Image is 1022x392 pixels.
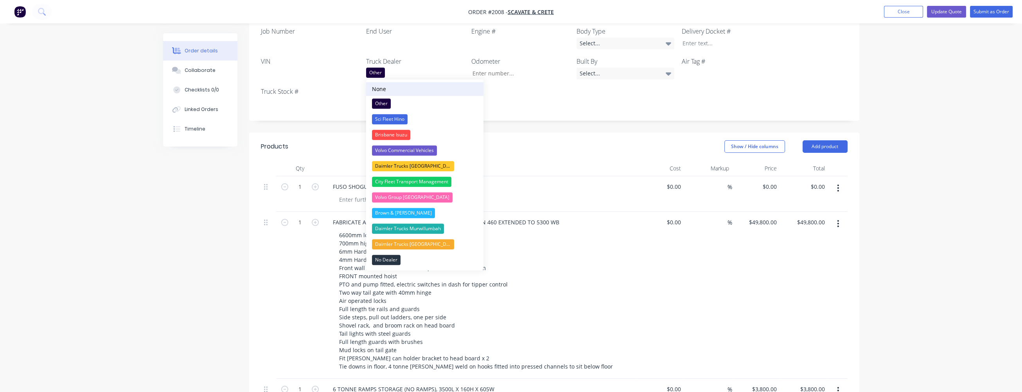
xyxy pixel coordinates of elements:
[366,82,483,96] button: None
[360,98,458,109] div: 6.8m Tipper
[684,161,732,176] div: Markup
[372,145,437,156] div: Volvo Commercial Vehicles
[372,224,444,234] div: Daimler Trucks Murwillumbah
[14,6,26,18] img: Factory
[724,140,785,153] button: Show / Hide columns
[372,130,410,140] div: Brisbane Isuzu
[372,85,386,93] div: None
[577,68,674,79] div: Select...
[372,177,451,187] div: City Fleet Transport Management
[780,161,828,176] div: Total
[261,142,288,151] div: Products
[727,183,732,192] span: %
[366,221,483,236] button: Daimler Trucks Murwillumbah
[185,125,205,132] div: Timeline
[366,143,483,158] button: Volvo Commercial Vehicles
[372,161,454,171] div: Daimler Trucks [GEOGRAPHIC_DATA]
[366,127,483,143] button: Brisbane Isuzu
[163,119,237,139] button: Timeline
[366,158,483,174] button: Daimler Trucks [GEOGRAPHIC_DATA]
[727,218,732,227] span: %
[682,57,780,66] label: Air Tag #
[261,87,359,96] label: Truck Stock #
[970,6,1013,18] button: Submit as Order
[327,181,410,192] div: FUSO SHOGUN FV51 460HP
[185,106,218,113] div: Linked Orders
[366,57,464,66] label: Truck Dealer
[372,255,401,265] div: No Dealer
[277,161,323,176] div: Qty
[366,190,483,205] button: Volvo Group [GEOGRAPHIC_DATA]
[366,174,483,190] button: City Fleet Transport Management
[372,114,408,124] div: Sci Fleet Hino
[163,41,237,61] button: Order details
[465,68,569,79] input: Enter number...
[471,27,569,36] label: Engine #
[803,140,848,153] button: Add product
[185,67,216,74] div: Collaborate
[261,57,359,66] label: VIN
[163,61,237,80] button: Collaborate
[366,252,483,268] button: No Dealer
[163,80,237,100] button: Checklists 0/0
[577,27,674,36] label: Body Type
[366,205,483,221] button: Brown & [PERSON_NAME]
[366,27,464,36] label: End User
[327,217,566,228] div: FABRICATE AND FIT NEW TIPPING BODY TO FUSO SHOGUN 460 EXTENDED TO 5300 WB
[732,161,780,176] div: Price
[185,86,219,93] div: Checklists 0/0
[261,27,359,36] label: Job Number
[468,8,508,16] span: Order #2008 -
[884,6,923,18] button: Close
[927,6,966,18] button: Update Quote
[577,38,674,49] div: Select...
[366,68,385,78] div: Other
[372,208,435,218] div: Brown & [PERSON_NAME]
[577,57,674,66] label: Built By
[372,192,453,202] div: Volvo Group [GEOGRAPHIC_DATA]
[185,47,218,54] div: Order details
[163,100,237,119] button: Linked Orders
[636,161,684,176] div: Cost
[366,236,483,252] button: Daimler Trucks [GEOGRAPHIC_DATA]
[366,111,483,127] button: Sci Fleet Hino
[682,27,780,36] label: Delivery Docket #
[366,96,483,111] button: Other
[333,229,619,372] div: 6600mm long EXTERNAL x 2500mm wide 700mm high fixed sides 6mm Hardox floor 4mm Hardox sides Front...
[508,8,554,16] a: Scavate & Crete
[372,239,454,249] div: Daimler Trucks [GEOGRAPHIC_DATA]
[471,57,569,66] label: Odometer
[372,98,391,109] div: Other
